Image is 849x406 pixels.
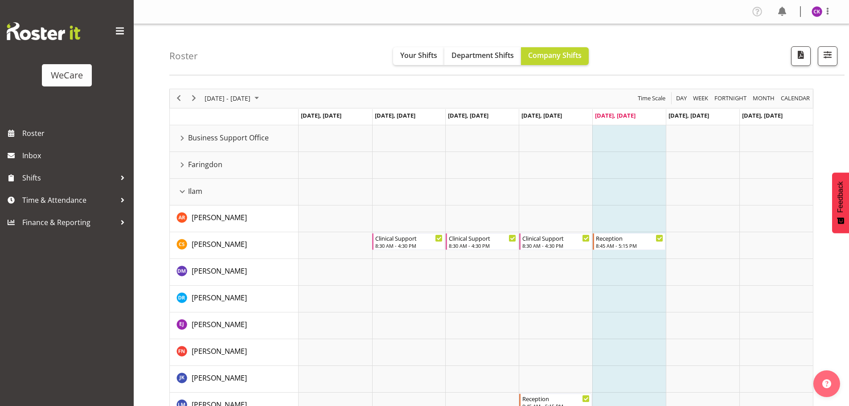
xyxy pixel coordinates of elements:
span: Week [692,93,709,104]
span: Your Shifts [400,50,437,60]
span: Department Shifts [451,50,514,60]
span: Time & Attendance [22,193,116,207]
div: Catherine Stewart"s event - Clinical Support Begin From Tuesday, September 30, 2025 at 8:30:00 AM... [372,233,445,250]
span: Ilam [188,186,202,197]
button: Previous [173,93,185,104]
td: Ella Jarvis resource [170,312,299,339]
span: [DATE], [DATE] [742,111,783,119]
span: Roster [22,127,129,140]
button: Timeline Day [675,93,689,104]
span: [PERSON_NAME] [192,293,247,303]
span: Inbox [22,149,129,162]
img: Rosterit website logo [7,22,80,40]
a: [PERSON_NAME] [192,239,247,250]
span: [DATE], [DATE] [595,111,636,119]
h4: Roster [169,51,198,61]
button: Feedback - Show survey [832,172,849,233]
div: Reception [522,394,590,403]
span: Day [675,93,688,104]
div: Clinical Support [522,234,590,242]
td: Andrea Ramirez resource [170,205,299,232]
td: Catherine Stewart resource [170,232,299,259]
td: Faringdon resource [170,152,299,179]
button: Filter Shifts [818,46,837,66]
div: Catherine Stewart"s event - Reception Begin From Friday, October 3, 2025 at 8:45:00 AM GMT+13:00 ... [593,233,665,250]
button: Download a PDF of the roster according to the set date range. [791,46,811,66]
span: Feedback [837,181,845,213]
div: Catherine Stewart"s event - Clinical Support Begin From Thursday, October 2, 2025 at 8:30:00 AM G... [519,233,592,250]
a: [PERSON_NAME] [192,373,247,383]
a: [PERSON_NAME] [192,212,247,223]
div: 8:30 AM - 4:30 PM [522,242,590,249]
span: [PERSON_NAME] [192,213,247,222]
div: previous period [171,89,186,108]
button: Month [779,93,812,104]
div: Clinical Support [375,234,443,242]
img: chloe-kim10479.jpg [812,6,822,17]
div: 8:30 AM - 4:30 PM [375,242,443,249]
button: Timeline Week [692,93,710,104]
div: WeCare [51,69,83,82]
span: Month [752,93,775,104]
button: Fortnight [713,93,748,104]
span: Fortnight [714,93,747,104]
button: Company Shifts [521,47,589,65]
td: Deepti Mahajan resource [170,259,299,286]
span: Business Support Office [188,132,269,143]
div: Sep 29 - Oct 05, 2025 [201,89,264,108]
span: Finance & Reporting [22,216,116,229]
div: 8:45 AM - 5:15 PM [596,242,663,249]
span: [PERSON_NAME] [192,320,247,329]
span: [DATE], [DATE] [669,111,709,119]
span: [DATE], [DATE] [448,111,488,119]
span: [DATE], [DATE] [521,111,562,119]
button: Time Scale [636,93,667,104]
button: Department Shifts [444,47,521,65]
div: Reception [596,234,663,242]
span: calendar [780,93,811,104]
span: [DATE] - [DATE] [204,93,251,104]
div: Clinical Support [449,234,516,242]
td: Deepti Raturi resource [170,286,299,312]
span: Shifts [22,171,116,185]
button: Your Shifts [393,47,444,65]
a: [PERSON_NAME] [192,319,247,330]
span: Company Shifts [528,50,582,60]
td: Firdous Naqvi resource [170,339,299,366]
span: [PERSON_NAME] [192,346,247,356]
img: help-xxl-2.png [822,379,831,388]
span: [PERSON_NAME] [192,239,247,249]
a: [PERSON_NAME] [192,266,247,276]
td: John Ko resource [170,366,299,393]
a: [PERSON_NAME] [192,292,247,303]
span: Faringdon [188,159,222,170]
div: next period [186,89,201,108]
button: Next [188,93,200,104]
div: 8:30 AM - 4:30 PM [449,242,516,249]
td: Ilam resource [170,179,299,205]
td: Business Support Office resource [170,125,299,152]
a: [PERSON_NAME] [192,346,247,357]
span: Time Scale [637,93,666,104]
span: [DATE], [DATE] [375,111,415,119]
span: [DATE], [DATE] [301,111,341,119]
div: Catherine Stewart"s event - Clinical Support Begin From Wednesday, October 1, 2025 at 8:30:00 AM ... [446,233,518,250]
button: Timeline Month [751,93,776,104]
button: October 2025 [203,93,263,104]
